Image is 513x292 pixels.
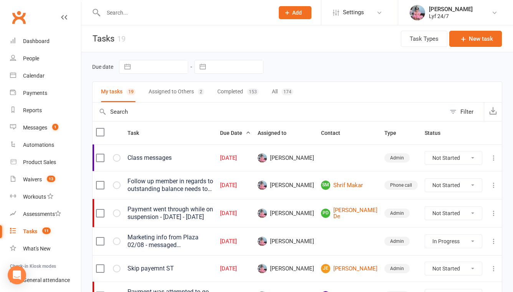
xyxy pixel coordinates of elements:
[101,7,269,18] input: Search...
[446,103,484,121] button: Filter
[384,237,410,246] div: Admin
[429,13,473,20] div: Lyf 24/7
[425,128,449,138] button: Status
[279,6,311,19] button: Add
[23,107,42,113] div: Reports
[272,82,293,102] button: All174
[23,38,50,44] div: Dashboard
[258,209,314,218] span: [PERSON_NAME]
[23,142,54,148] div: Automations
[10,223,81,240] a: Tasks 11
[220,238,251,245] div: [DATE]
[10,85,81,102] a: Payments
[127,206,213,221] div: Payment went through while on suspension - [DATE] - [DATE]
[126,88,136,95] div: 19
[258,209,267,218] img: Shali Thevarasan
[220,155,251,161] div: [DATE]
[321,181,377,190] a: SMShrif Makar
[10,171,81,188] a: Waivers 13
[81,25,126,52] h1: Tasks
[384,209,410,218] div: Admin
[220,128,251,138] button: Due Date
[47,176,55,182] span: 13
[429,6,473,13] div: [PERSON_NAME]
[321,207,377,220] a: PD[PERSON_NAME] De
[258,128,295,138] button: Assigned to
[23,55,39,61] div: People
[217,82,259,102] button: Completed153
[220,130,251,136] span: Due Date
[258,181,267,190] img: Shali Thevarasan
[321,130,349,136] span: Contact
[258,181,314,190] span: [PERSON_NAME]
[8,266,26,284] div: Open Intercom Messenger
[23,211,61,217] div: Assessments
[10,272,81,289] a: General attendance kiosk mode
[10,33,81,50] a: Dashboard
[384,130,405,136] span: Type
[321,181,330,190] span: SM
[92,64,113,70] label: Due date
[23,246,51,252] div: What's New
[384,128,405,138] button: Type
[401,31,447,47] button: Task Types
[101,82,136,102] button: My tasks19
[258,264,267,273] img: Shali Thevarasan
[10,188,81,206] a: Workouts
[127,234,213,249] div: Marketing info from Plaza 02/08 - messaged [PERSON_NAME]; awaiting reply - what's the outline ST
[258,130,295,136] span: Assigned to
[343,4,364,21] span: Settings
[23,228,37,234] div: Tasks
[23,73,45,79] div: Calendar
[384,264,410,273] div: Admin
[10,102,81,119] a: Reports
[220,210,251,217] div: [DATE]
[117,34,126,43] div: 19
[42,227,51,234] span: 11
[23,90,47,96] div: Payments
[23,176,42,182] div: Waivers
[410,5,425,20] img: thumb_image1747747990.png
[93,103,446,121] input: Search
[258,153,314,163] span: [PERSON_NAME]
[10,240,81,257] a: What's New
[127,265,213,272] div: Skip payemnt ST
[10,119,81,136] a: Messages 1
[10,206,81,223] a: Assessments
[52,124,58,130] span: 1
[281,88,293,95] div: 174
[321,264,377,273] a: JE[PERSON_NAME]
[9,8,28,27] a: Clubworx
[258,153,267,163] img: Shali Thevarasan
[220,265,251,272] div: [DATE]
[10,67,81,85] a: Calendar
[10,154,81,171] a: Product Sales
[23,194,46,200] div: Workouts
[460,107,473,116] div: Filter
[220,182,251,189] div: [DATE]
[258,237,267,246] img: Shali Thevarasan
[384,181,418,190] div: Phone call
[258,264,314,273] span: [PERSON_NAME]
[321,264,330,273] span: JE
[425,130,449,136] span: Status
[384,153,410,163] div: Admin
[127,154,213,162] div: Class messages
[23,159,56,165] div: Product Sales
[10,50,81,67] a: People
[10,136,81,154] a: Automations
[127,178,213,193] div: Follow up member in regards to outstanding balance needs to be settle prior to cancellation - Mem...
[23,277,70,283] div: General attendance
[127,128,147,138] button: Task
[198,88,204,95] div: 2
[149,82,204,102] button: Assigned to Others2
[449,31,502,47] button: New task
[321,209,330,218] span: PD
[258,237,314,246] span: [PERSON_NAME]
[247,88,259,95] div: 153
[127,130,147,136] span: Task
[292,10,302,16] span: Add
[23,124,47,131] div: Messages
[321,128,349,138] button: Contact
